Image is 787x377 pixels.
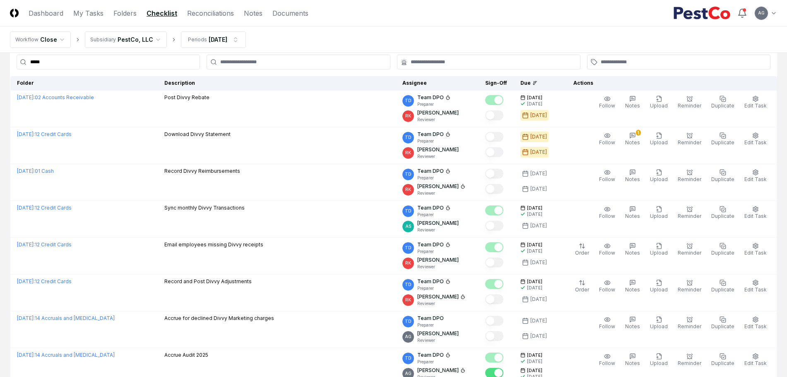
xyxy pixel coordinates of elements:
a: Notes [244,8,262,18]
p: Team DPO [417,131,444,138]
span: [DATE] [527,279,542,285]
p: Reviewer [417,153,459,160]
button: Edit Task [743,351,768,369]
p: Email employees missing Divvy receipts [164,241,263,248]
div: [DATE] [527,101,542,107]
span: Follow [599,360,615,366]
span: [DATE] : [17,94,35,100]
p: Reviewer [417,264,459,270]
span: Reminder [678,176,701,182]
span: Edit Task [744,213,767,219]
p: Post Divvy Rebate [164,94,209,101]
button: Duplicate [710,315,736,332]
p: Preparer [417,248,450,255]
span: Reminder [678,213,701,219]
div: [DATE] [530,296,547,303]
button: Edit Task [743,204,768,222]
button: Follow [597,204,617,222]
button: Mark complete [485,95,503,105]
span: Upload [650,176,668,182]
button: Edit Task [743,315,768,332]
a: [DATE]:14 Accruals and [MEDICAL_DATA] [17,352,115,358]
span: Edit Task [744,139,767,146]
span: Follow [599,103,615,109]
p: [PERSON_NAME] [417,367,459,374]
span: Notes [625,213,640,219]
button: Mark complete [485,184,503,194]
p: [PERSON_NAME] [417,293,459,301]
span: Upload [650,213,668,219]
span: Follow [599,250,615,256]
button: Notes [623,241,642,258]
button: Mark complete [485,110,503,120]
p: [PERSON_NAME] [417,109,459,117]
p: Team DPO [417,351,444,359]
p: Preparer [417,138,450,144]
p: Preparer [417,212,450,218]
a: My Tasks [73,8,103,18]
img: Logo [10,9,19,17]
span: Upload [650,323,668,329]
span: Edit Task [744,323,767,329]
span: Duplicate [711,250,734,256]
button: Mark complete [485,316,503,326]
span: Notes [625,250,640,256]
span: Edit Task [744,286,767,293]
span: [DATE] [527,352,542,358]
a: [DATE]:01 Cash [17,168,54,174]
p: Preparer [417,285,450,291]
button: Duplicate [710,241,736,258]
button: Duplicate [710,167,736,185]
p: Team DPO [417,167,444,175]
span: Follow [599,176,615,182]
span: Order [575,250,589,256]
div: Workflow [15,36,39,43]
div: [DATE] [527,248,542,254]
button: Reminder [676,241,703,258]
button: Reminder [676,278,703,295]
p: [PERSON_NAME] [417,220,459,227]
button: Edit Task [743,131,768,148]
button: Notes [623,94,642,111]
th: Assignee [396,76,479,91]
p: Accrue for declined Divvy Marketing charges [164,315,274,322]
button: Duplicate [710,351,736,369]
button: Follow [597,241,617,258]
div: [DATE] [527,211,542,217]
button: Follow [597,315,617,332]
button: Duplicate [710,204,736,222]
a: [DATE]:12 Credit Cards [17,205,72,211]
p: Accrue Audit 2025 [164,351,208,359]
a: [DATE]:12 Credit Cards [17,278,72,284]
span: AG [405,370,412,377]
span: RK [405,260,411,266]
a: Checklist [147,8,177,18]
button: Order [573,278,591,295]
button: Upload [648,167,669,185]
button: Edit Task [743,94,768,111]
p: Preparer [417,322,444,328]
span: AG [758,10,765,16]
span: RK [405,113,411,119]
button: Mark complete [485,353,503,363]
button: Edit Task [743,241,768,258]
span: AS [405,223,411,229]
div: [DATE] [209,35,227,44]
a: Reconciliations [187,8,234,18]
div: [DATE] [530,170,547,177]
p: Preparer [417,101,450,107]
div: [DATE] [530,185,547,193]
span: Reminder [678,250,701,256]
p: Reviewer [417,227,459,233]
span: [DATE] [527,95,542,101]
a: [DATE]:12 Credit Cards [17,241,72,248]
button: Follow [597,351,617,369]
button: Notes [623,278,642,295]
span: Edit Task [744,176,767,182]
span: Edit Task [744,360,767,366]
span: TD [405,282,412,288]
div: [DATE] [527,285,542,291]
button: Mark complete [485,258,503,267]
button: Mark complete [485,169,503,179]
span: RK [405,297,411,303]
